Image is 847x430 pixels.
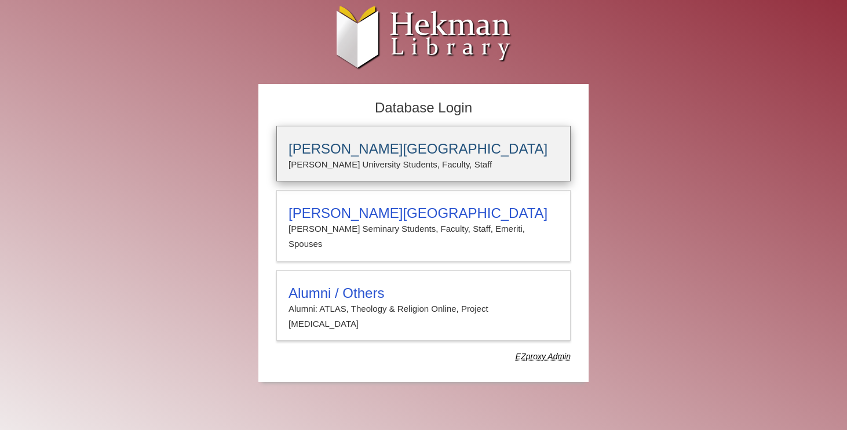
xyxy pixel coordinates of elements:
[289,157,558,172] p: [PERSON_NAME] University Students, Faculty, Staff
[289,205,558,221] h3: [PERSON_NAME][GEOGRAPHIC_DATA]
[289,141,558,157] h3: [PERSON_NAME][GEOGRAPHIC_DATA]
[516,352,571,361] dfn: Use Alumni login
[289,285,558,301] h3: Alumni / Others
[289,285,558,332] summary: Alumni / OthersAlumni: ATLAS, Theology & Religion Online, Project [MEDICAL_DATA]
[276,190,571,261] a: [PERSON_NAME][GEOGRAPHIC_DATA][PERSON_NAME] Seminary Students, Faculty, Staff, Emeriti, Spouses
[289,221,558,252] p: [PERSON_NAME] Seminary Students, Faculty, Staff, Emeriti, Spouses
[276,126,571,181] a: [PERSON_NAME][GEOGRAPHIC_DATA][PERSON_NAME] University Students, Faculty, Staff
[289,301,558,332] p: Alumni: ATLAS, Theology & Religion Online, Project [MEDICAL_DATA]
[271,96,576,120] h2: Database Login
